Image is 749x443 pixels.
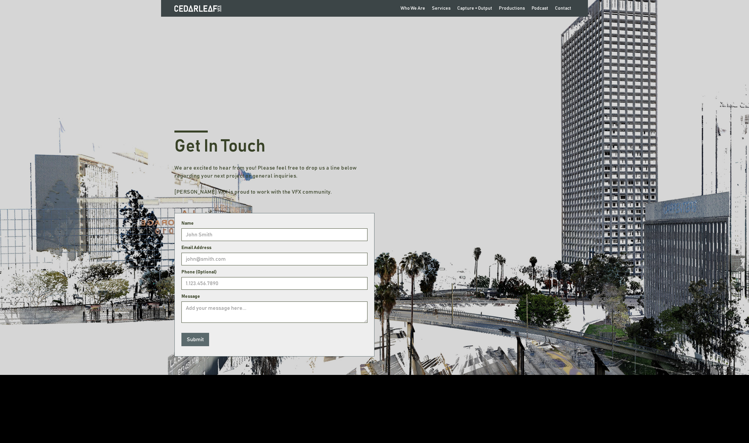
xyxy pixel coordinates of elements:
[499,5,525,12] div: Productions
[555,5,571,12] div: Contact
[181,277,367,290] input: 1.123.456.7890
[181,293,367,300] label: Message
[181,269,367,275] label: Phone (Optional)
[174,164,374,196] p: We are excited to hear from you! Please feel free to drop us a line below regarding your next pro...
[457,5,492,12] div: Capture + Output
[181,228,367,241] input: John Smith
[181,244,367,251] label: Email Address
[174,213,374,357] form: Get In Touch
[181,220,367,227] label: Name
[432,5,451,12] div: Services
[181,253,367,265] input: john@smith.com
[181,333,209,346] input: Submit
[532,5,548,12] div: Podcast
[174,139,374,154] h1: Get In Touch
[401,5,425,12] div: Who We Are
